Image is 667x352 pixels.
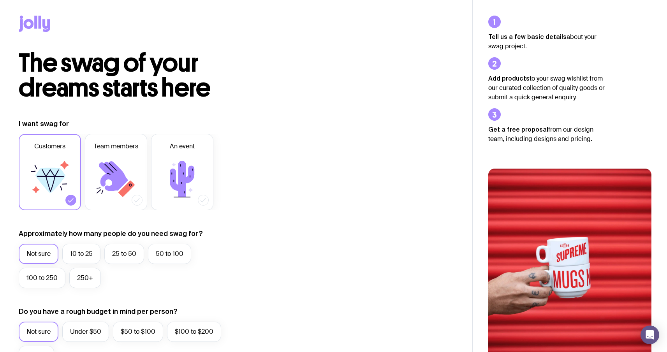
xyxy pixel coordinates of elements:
[170,142,195,151] span: An event
[488,74,605,102] p: to your swag wishlist from our curated collection of quality goods or submit a quick general enqu...
[104,244,144,264] label: 25 to 50
[19,268,65,288] label: 100 to 250
[62,322,109,342] label: Under $50
[34,142,65,151] span: Customers
[641,326,659,344] div: Open Intercom Messenger
[488,75,530,82] strong: Add products
[19,48,211,103] span: The swag of your dreams starts here
[167,322,221,342] label: $100 to $200
[19,119,69,128] label: I want swag for
[19,307,178,316] label: Do you have a rough budget in mind per person?
[19,322,58,342] label: Not sure
[488,32,605,51] p: about your swag project.
[19,229,203,238] label: Approximately how many people do you need swag for?
[69,268,101,288] label: 250+
[62,244,100,264] label: 10 to 25
[488,125,605,144] p: from our design team, including designs and pricing.
[113,322,163,342] label: $50 to $100
[148,244,191,264] label: 50 to 100
[488,126,548,133] strong: Get a free proposal
[488,33,567,40] strong: Tell us a few basic details
[94,142,138,151] span: Team members
[19,244,58,264] label: Not sure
